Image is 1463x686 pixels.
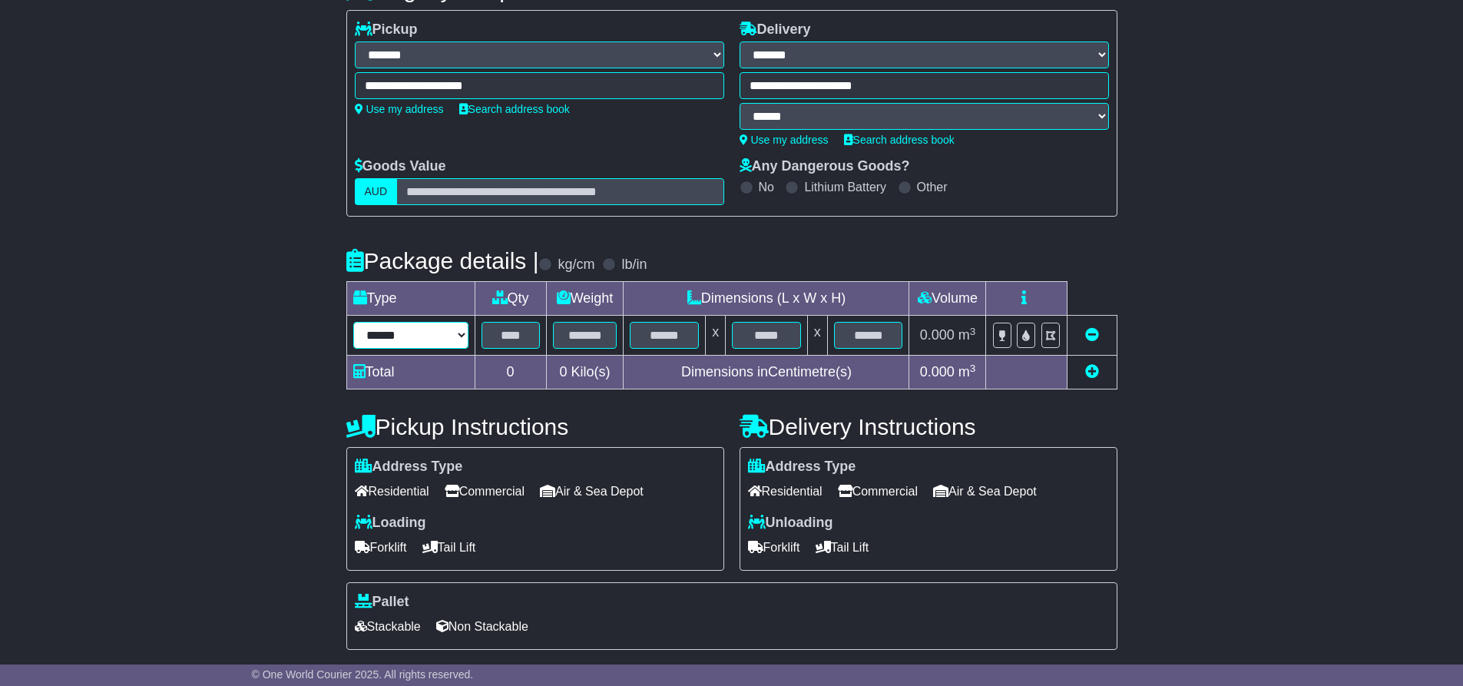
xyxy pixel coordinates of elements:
label: Lithium Battery [804,180,886,194]
span: Residential [355,479,429,503]
a: Use my address [355,103,444,115]
label: Other [917,180,948,194]
a: Search address book [459,103,570,115]
span: 0 [559,364,567,379]
td: Kilo(s) [546,356,624,389]
label: Unloading [748,515,833,532]
span: m [958,364,976,379]
td: Total [346,356,475,389]
sup: 3 [970,326,976,337]
span: Forklift [355,535,407,559]
label: No [759,180,774,194]
a: Use my address [740,134,829,146]
span: Air & Sea Depot [540,479,644,503]
span: m [958,327,976,343]
span: Forklift [748,535,800,559]
span: Stackable [355,615,421,638]
span: © One World Courier 2025. All rights reserved. [252,668,474,681]
a: Search address book [844,134,955,146]
label: Any Dangerous Goods? [740,158,910,175]
span: Commercial [445,479,525,503]
td: x [706,316,726,356]
a: Remove this item [1085,327,1099,343]
span: 0.000 [920,327,955,343]
label: Address Type [355,459,463,476]
h4: Pickup Instructions [346,414,724,439]
td: Weight [546,282,624,316]
label: Address Type [748,459,856,476]
label: Delivery [740,22,811,38]
label: kg/cm [558,257,594,273]
label: lb/in [621,257,647,273]
td: Qty [475,282,546,316]
a: Add new item [1085,364,1099,379]
label: Loading [355,515,426,532]
label: AUD [355,178,398,205]
td: 0 [475,356,546,389]
span: Tail Lift [816,535,869,559]
label: Goods Value [355,158,446,175]
td: Dimensions (L x W x H) [624,282,909,316]
span: Air & Sea Depot [933,479,1037,503]
span: Commercial [838,479,918,503]
td: x [807,316,827,356]
span: Residential [748,479,823,503]
h4: Delivery Instructions [740,414,1117,439]
td: Dimensions in Centimetre(s) [624,356,909,389]
label: Pickup [355,22,418,38]
span: Non Stackable [436,615,528,638]
sup: 3 [970,363,976,374]
span: Tail Lift [422,535,476,559]
span: 0.000 [920,364,955,379]
td: Type [346,282,475,316]
td: Volume [909,282,986,316]
h4: Package details | [346,248,539,273]
label: Pallet [355,594,409,611]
